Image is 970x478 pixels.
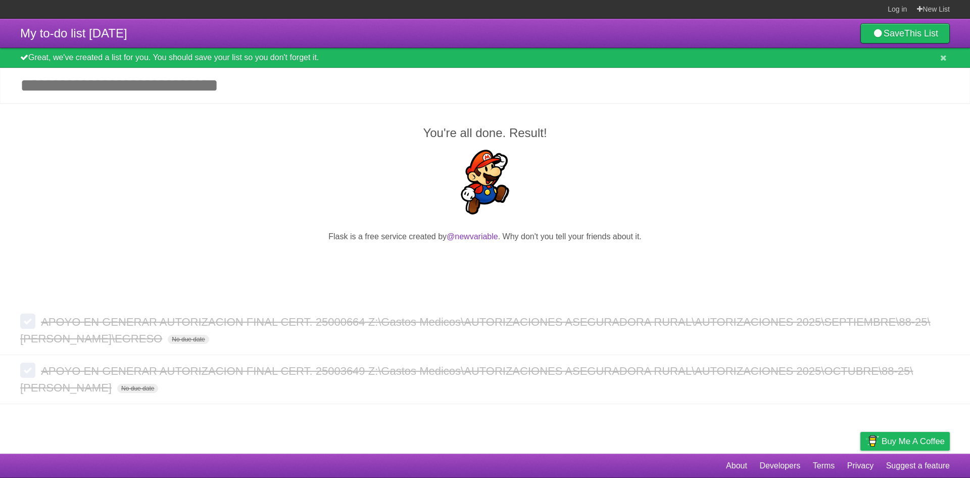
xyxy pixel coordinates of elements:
[467,255,503,270] iframe: X Post Button
[20,365,913,394] span: APOYO EN GENERAR AUTORIZACION FINAL CERT. 25003649 Z:\Gastos Medicos\AUTORIZACIONES ASEGURADORA R...
[860,23,950,44] a: SaveThis List
[20,231,950,243] p: Flask is a free service created by . Why don't you tell your friends about it.
[847,456,874,475] a: Privacy
[447,232,498,241] a: @newvariable
[20,316,931,345] span: APOYO EN GENERAR AUTORIZACION FINAL CERT. 25000664 Z:\Gastos Medicos\AUTORIZACIONES ASEGURADORA R...
[886,456,950,475] a: Suggest a feature
[882,432,945,450] span: Buy me a coffee
[20,124,950,142] h2: You're all done. Result!
[865,432,879,450] img: Buy me a coffee
[168,335,209,344] span: No due date
[904,28,938,38] b: This List
[20,314,35,329] label: Done
[759,456,800,475] a: Developers
[20,26,127,40] span: My to-do list [DATE]
[20,363,35,378] label: Done
[860,432,950,451] a: Buy me a coffee
[813,456,835,475] a: Terms
[453,150,517,214] img: Super Mario
[117,384,158,393] span: No due date
[726,456,747,475] a: About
